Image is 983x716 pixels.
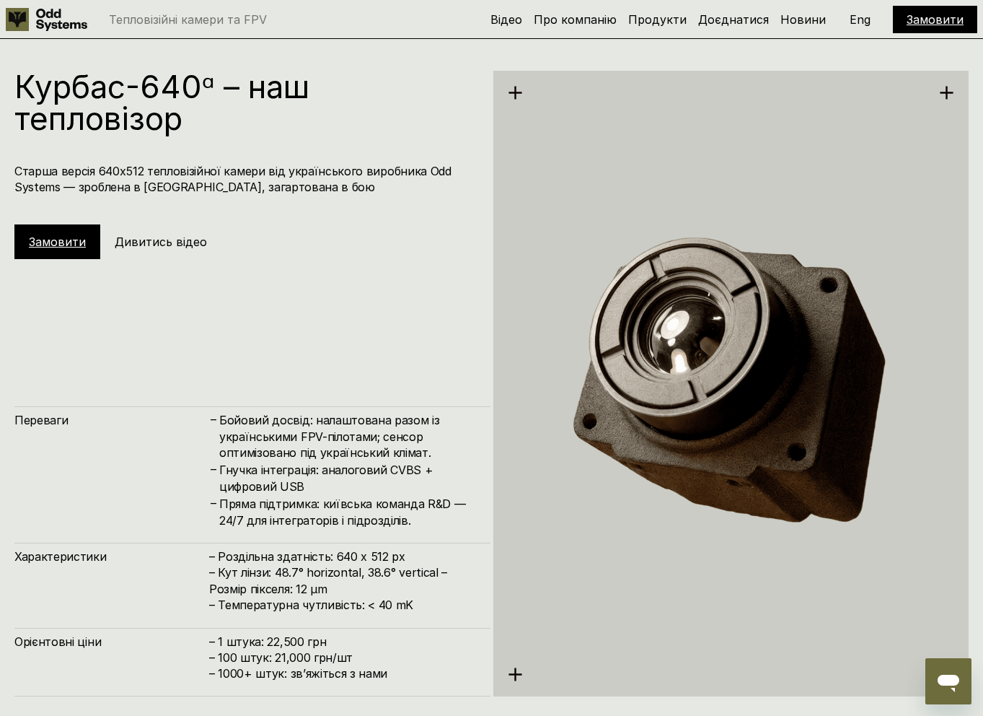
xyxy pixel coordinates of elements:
p: Тепловізійні камери та FPV [109,14,267,25]
a: Відео [490,12,522,27]
h4: Переваги [14,412,209,428]
span: – ⁠1000+ штук: звʼяжіться з нами [209,666,387,681]
a: Доєднатися [698,12,769,27]
h4: Пряма підтримка: київська команда R&D — 24/7 для інтеграторів і підрозділів. [219,496,476,528]
h4: Старша версія 640х512 тепловізійної камери від українського виробника Odd Systems — зроблена в [G... [14,163,476,196]
h4: – [211,495,216,511]
h4: Характеристики [14,549,209,564]
h5: Дивитись відео [115,234,207,250]
h4: Бойовий досвід: налаштована разом із українськими FPV-пілотами; сенсор оптимізовано під українськ... [219,412,476,460]
h4: – [211,411,216,427]
a: Продукти [628,12,687,27]
a: Новини [780,12,826,27]
h4: – 1 штука: 22,500 грн – 100 штук: 21,000 грн/шт [209,634,476,682]
p: Eng [850,14,870,25]
iframe: Button to launch messaging window [925,658,971,704]
a: Про компанію [534,12,617,27]
h1: Курбас-640ᵅ – наш тепловізор [14,71,476,134]
h4: – [211,461,216,477]
a: Замовити [29,235,86,249]
h4: Гнучка інтеграція: аналоговий CVBS + цифровий USB [219,462,476,494]
a: Замовити [907,12,964,27]
h4: – Роздільна здатність: 640 x 512 px – Кут лінзи: 48.7° horizontal, 38.6° vertical – Розмір піксел... [209,549,476,614]
h4: Орієнтовні ціни [14,634,209,650]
